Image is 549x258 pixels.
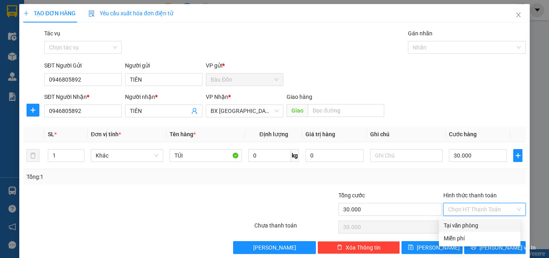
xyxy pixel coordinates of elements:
span: Đơn vị tính [91,131,121,137]
span: printer [471,244,476,251]
div: Người nhận [125,92,203,101]
div: 0392586943 [7,26,71,37]
button: save[PERSON_NAME] [402,241,463,254]
span: plus [514,152,522,159]
span: plus [27,107,39,113]
span: Bàu Đồn [211,74,279,86]
div: VP gửi [206,61,283,70]
input: Dọc đường [308,104,384,117]
div: SĐT Người Gửi [44,61,122,70]
span: Cước hàng [449,131,477,137]
div: HƯNG [77,16,141,26]
span: close [515,12,522,18]
span: Giá trị hàng [305,131,335,137]
button: Close [507,4,530,27]
input: VD: Bàn, Ghế [170,149,242,162]
button: plus [27,104,39,117]
button: printer[PERSON_NAME] và In [464,241,526,254]
span: user-add [191,108,198,114]
div: 30.000 [6,42,72,52]
span: Tổng cước [338,192,365,199]
div: Chưa thanh toán [254,221,338,235]
span: Giao hàng [287,94,312,100]
span: Khác [96,149,158,162]
span: [PERSON_NAME] [253,243,296,252]
div: Tại văn phòng [444,221,516,230]
button: deleteXóa Thông tin [318,241,400,254]
label: Tác vụ [44,30,60,37]
span: Gửi: [7,8,19,16]
span: CR : [6,43,18,51]
span: TẠO ĐƠN HÀNG [23,10,76,16]
span: [PERSON_NAME] và In [479,243,536,252]
div: Người gửi [125,61,203,70]
label: Gán nhãn [408,30,432,37]
span: plus [23,10,29,16]
button: delete [27,149,39,162]
div: SĐT Người Nhận [44,92,122,101]
img: icon [88,10,95,17]
div: Miễn phí [444,234,516,243]
div: Tổng: 1 [27,172,213,181]
div: C LỆ [7,16,71,26]
button: [PERSON_NAME] [233,241,315,254]
span: kg [291,149,299,162]
span: Giao [287,104,308,117]
span: VP Nhận [206,94,228,100]
label: Hình thức thanh toán [443,192,497,199]
span: save [408,244,414,251]
button: plus [513,149,522,162]
span: BX Tân Châu [211,105,279,117]
div: 0888011692 [77,26,141,37]
span: Tên hàng [170,131,196,137]
th: Ghi chú [367,127,446,142]
div: Bàu Đồn [7,7,71,16]
input: 0 [305,149,363,162]
span: SL [48,131,54,137]
input: Ghi Chú [370,149,442,162]
span: [PERSON_NAME] [417,243,460,252]
div: An Sương [77,7,141,16]
span: Yêu cầu xuất hóa đơn điện tử [88,10,173,16]
span: delete [337,244,342,251]
span: Định lượng [259,131,288,137]
span: Nhận: [77,8,96,16]
div: Tên hàng: [DEMOGRAPHIC_DATA] ( : 1 ) [7,57,141,77]
span: Xóa Thông tin [346,243,381,252]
